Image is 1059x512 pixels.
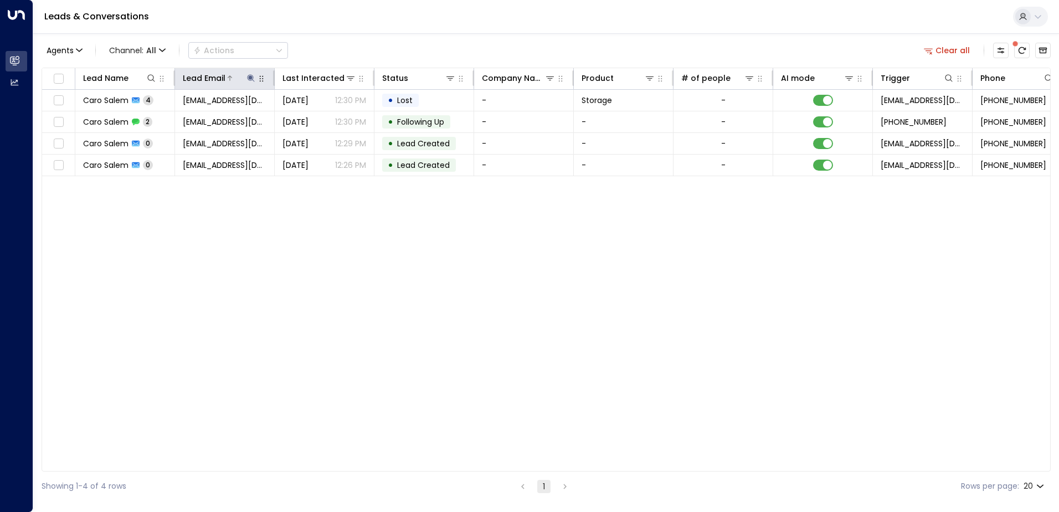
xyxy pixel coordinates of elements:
span: 4 [143,95,153,105]
div: Lead Name [83,71,128,85]
div: • [388,156,393,175]
button: Archived Leads [1035,43,1051,58]
div: Company Name [482,71,556,85]
div: Button group with a nested menu [188,42,288,59]
span: Lead Created [397,138,450,149]
div: Status [382,71,408,85]
span: Caro Salem [83,116,128,127]
button: Customize [993,43,1009,58]
div: • [388,112,393,131]
td: - [574,133,674,154]
div: Phone [980,71,1054,85]
p: 12:26 PM [335,160,366,171]
div: Last Interacted [282,71,356,85]
div: - [721,95,726,106]
span: +447788215725 [980,116,1046,127]
div: # of people [681,71,731,85]
span: Toggle select row [52,137,65,151]
span: Toggle select row [52,115,65,129]
div: Lead Email [183,71,256,85]
div: Trigger [881,71,954,85]
span: All [146,46,156,55]
span: leads@space-station.co.uk [881,138,964,149]
span: Toggle select row [52,158,65,172]
span: +447788215725 [881,116,947,127]
div: Last Interacted [282,71,345,85]
td: - [474,111,574,132]
span: Lead Created [397,160,450,171]
span: 0 [143,139,153,148]
span: Caro Salem [83,160,128,171]
div: Actions [193,45,234,55]
p: 12:30 PM [335,95,366,106]
span: Sep 03, 2025 [282,116,309,127]
button: page 1 [537,480,551,493]
span: There are new threads available. Refresh the grid to view the latest updates. [1014,43,1030,58]
span: Channel: [105,43,170,58]
p: 12:29 PM [335,138,366,149]
span: 2 [143,117,152,126]
div: AI mode [781,71,855,85]
button: Clear all [919,43,975,58]
div: Lead Name [83,71,157,85]
div: Product [582,71,655,85]
span: Caro Salem [83,138,128,149]
button: Agents [42,43,86,58]
td: - [574,155,674,176]
td: - [574,111,674,132]
div: Showing 1-4 of 4 rows [42,480,126,492]
span: Sep 07, 2025 [282,95,309,106]
span: +447788215725 [980,138,1046,149]
button: Channel:All [105,43,170,58]
span: leads@space-station.co.uk [881,160,964,171]
span: carolstephsalem@hotmail.com [183,95,266,106]
div: Lead Email [183,71,225,85]
div: • [388,134,393,153]
span: Agents [47,47,74,54]
span: Aug 28, 2025 [282,138,309,149]
span: Storage [582,95,612,106]
span: Lost [397,95,413,106]
span: +447788215725 [980,160,1046,171]
span: 0 [143,160,153,170]
span: +447788215725 [980,95,1046,106]
button: Actions [188,42,288,59]
div: - [721,160,726,171]
label: Rows per page: [961,480,1019,492]
td: - [474,133,574,154]
div: - [721,116,726,127]
div: • [388,91,393,110]
a: Leads & Conversations [44,10,149,23]
td: - [474,90,574,111]
span: leads@space-station.co.uk [881,95,964,106]
div: 20 [1024,478,1046,494]
p: 12:30 PM [335,116,366,127]
td: - [474,155,574,176]
span: Aug 28, 2025 [282,160,309,171]
span: carolstephsalem@hotmail.com [183,138,266,149]
span: Following Up [397,116,444,127]
span: carolstephsalem@hotmail.com [183,116,266,127]
span: Toggle select all [52,72,65,86]
div: Company Name [482,71,544,85]
div: Product [582,71,614,85]
div: Phone [980,71,1005,85]
span: Caro Salem [83,95,128,106]
div: Trigger [881,71,910,85]
div: Status [382,71,456,85]
div: AI mode [781,71,815,85]
div: # of people [681,71,755,85]
nav: pagination navigation [516,479,572,493]
div: - [721,138,726,149]
span: carolstephsalem@hotmail.com [183,160,266,171]
span: Toggle select row [52,94,65,107]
